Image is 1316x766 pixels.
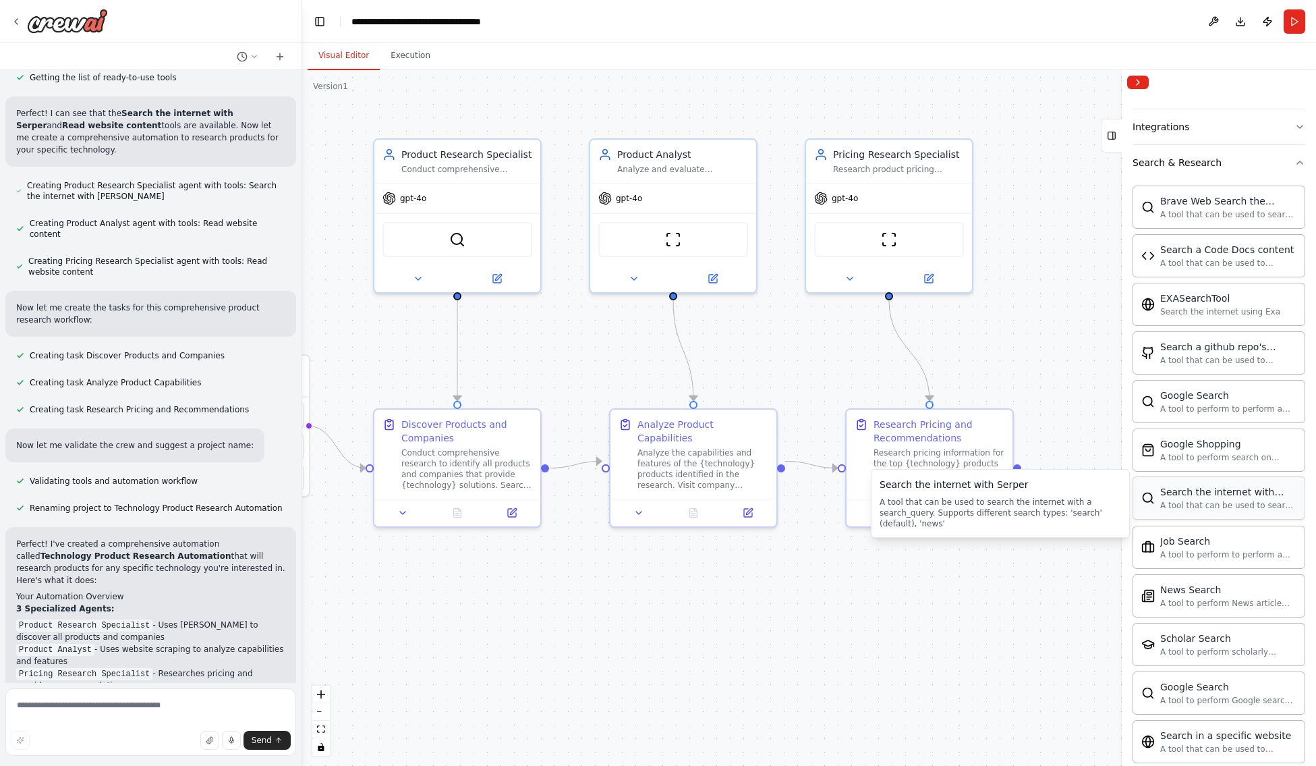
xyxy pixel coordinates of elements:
[30,476,198,487] span: Validating tools and automation workflow
[1160,535,1296,548] div: Job Search
[617,148,748,161] div: Product Analyst
[805,138,973,294] div: Pricing Research SpecialistResearch product pricing information for {technology} solutions and pr...
[312,738,330,756] button: toggle interactivity
[874,418,1004,445] div: Research Pricing and Recommendations
[833,164,964,175] div: Research product pricing information for {technology} solutions and provide recommendations based...
[16,620,152,632] code: Product Research Specialist
[609,408,778,528] div: Analyze Product CapabilitiesAnalyze the capabilities and features of the {technology} products id...
[400,193,426,204] span: gpt-4o
[890,271,967,287] button: Open in side panel
[1160,194,1296,208] div: Brave Web Search the internet
[1160,209,1296,220] div: A tool that can be used to search the internet with a search_query.
[231,49,264,65] button: Switch to previous chat
[833,148,964,161] div: Pricing Research Specialist
[616,193,642,204] span: gpt-4o
[16,619,285,643] li: - Uses [PERSON_NAME] to discover all products and companies
[1141,200,1155,214] img: Bravesearchtool
[1141,735,1155,748] img: Websitesearchtool
[1141,298,1155,311] img: Exasearchtool
[459,271,535,287] button: Open in side panel
[30,404,249,415] span: Creating task Research Pricing and Recommendations
[637,447,768,491] div: Analyze the capabilities and features of the {technology} products identified in the research. Vi...
[16,591,285,603] h2: Your Automation Overview
[1141,346,1155,360] img: Githubsearchtool
[1133,120,1189,134] div: Integrations
[874,447,1004,491] div: Research pricing information for the top {technology} products identified in the analysis. Invest...
[401,164,532,175] div: Conduct comprehensive research to identify all products and companies providing {technology}, foc...
[312,686,330,756] div: React Flow controls
[1160,647,1296,657] div: A tool to perform scholarly literature search with a search_query.
[1116,70,1127,766] button: Toggle Sidebar
[1141,395,1155,408] img: Serpapigooglesearchtool
[1160,306,1280,317] div: Search the internet using Exa
[401,148,532,161] div: Product Research Specialist
[665,231,681,248] img: ScrapeWebsiteTool
[16,439,254,452] p: Now let me validate the crew and suggest a project name:
[1160,452,1296,463] div: A tool to perform search on Google shopping with a search_query.
[832,193,858,204] span: gpt-4o
[785,455,838,475] g: Edge from 8333be6a-6790-47d2-9d14-65f5d6f737b8 to 2795cd8a-dc74-47eb-bc20-259b5f80d943
[401,447,532,491] div: Conduct comprehensive research to identify all products and companies that provide {technology} s...
[880,478,1121,491] div: Search the internet with Serper
[1133,145,1305,180] button: Search & Research
[30,218,285,240] span: Creating Product Analyst agent with tools: Read website content
[373,138,542,294] div: Product Research SpecialistConduct comprehensive research to identify all products and companies ...
[16,644,94,656] code: Product Analyst
[1160,437,1296,451] div: Google Shopping
[312,703,330,721] button: zoom out
[373,408,542,528] div: Discover Products and CompaniesConduct comprehensive research to identify all products and compan...
[351,15,531,28] nav: breadcrumb
[16,604,115,613] strong: 3 Specialized Agents:
[62,121,161,130] strong: Read website content
[30,503,283,514] span: Renaming project to Technology Product Research Automation
[11,731,30,750] button: Improve this prompt
[1160,549,1296,560] div: A tool to perform to perform a job search in the [GEOGRAPHIC_DATA] with a search_query.
[451,300,464,401] g: Edge from 5ba64579-e7e8-4b3d-aa8f-51807d0f1a73 to 512347aa-d6dc-46e5-bdff-7e991a2709f6
[549,455,602,475] g: Edge from 512347aa-d6dc-46e5-bdff-7e991a2709f6 to 8333be6a-6790-47d2-9d14-65f5d6f737b8
[1141,638,1155,651] img: Serplyscholarsearchtool
[1141,491,1155,505] img: Serperdevtool
[1141,589,1155,603] img: Serplynewssearchtool
[1160,632,1296,645] div: Scholar Search
[1160,389,1296,402] div: Google Search
[845,408,1014,528] div: Research Pricing and RecommendationsResearch pricing information for the top {technology} product...
[40,551,231,561] strong: Technology Product Research Automation
[313,81,348,92] div: Version 1
[1160,355,1296,366] div: A tool that can be used to semantic search a query from a github repo's content. This is not the ...
[1160,500,1296,511] div: A tool that can be used to search the internet with a search_query. Supports different search typ...
[488,505,535,521] button: Open in side panel
[401,418,532,445] div: Discover Products and Companies
[308,42,380,70] button: Visual Editor
[1141,249,1155,263] img: Codedocssearchtool
[310,12,329,31] button: Hide left sidebar
[16,109,233,130] strong: Search the internet with Serper
[1160,729,1296,742] div: Search in a specific website
[28,256,285,277] span: Creating Pricing Research Specialist agent with tools: Read website content
[16,667,285,692] li: - Researches pricing and provides recommendations
[1160,695,1296,706] div: A tool to perform Google search with a search_query.
[666,300,700,401] g: Edge from f4667856-c825-49fd-883a-d20c86b07d36 to 8333be6a-6790-47d2-9d14-65f5d6f737b8
[16,302,285,326] p: Now let me create the tasks for this comprehensive product research workflow:
[27,9,108,33] img: Logo
[429,505,486,521] button: No output available
[881,231,897,248] img: ScrapeWebsiteTool
[30,72,177,83] span: Getting the list of ready-to-use tools
[16,668,152,680] code: Pricing Research Specialist
[269,49,291,65] button: Start a new chat
[880,497,1121,529] div: A tool that can be used to search the internet with a search_query. Supports different search typ...
[1133,109,1305,144] button: Integrations
[1160,744,1296,755] div: A tool that can be used to semantic search a query from a specific URL content.
[16,643,285,667] li: - Uses website scraping to analyze capabilities and features
[30,350,225,361] span: Creating task Discover Products and Companies
[16,538,285,586] p: Perfect! I've created a comprehensive automation called that will research products for any speci...
[1141,541,1155,554] img: Serplyjobsearchtool
[1127,76,1149,89] button: Collapse right sidebar
[637,418,768,445] div: Analyze Product Capabilities
[1160,598,1296,609] div: A tool to perform News article search with a search_query.
[312,721,330,738] button: fit view
[1141,686,1155,700] img: Serplywebsearchtool
[27,180,285,202] span: Creating Product Research Specialist agent with tools: Search the internet with [PERSON_NAME]
[16,107,285,156] p: Perfect! I can see that the and tools are available. Now let me create a comprehensive automation...
[665,505,722,521] button: No output available
[380,42,441,70] button: Execution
